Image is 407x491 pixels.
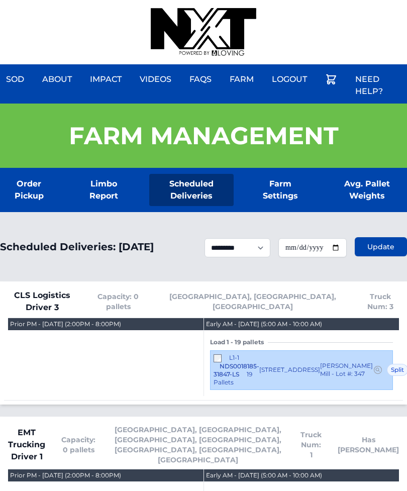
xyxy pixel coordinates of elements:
a: Farm [224,67,260,91]
span: Capacity: 0 pallets [61,435,95,455]
span: [STREET_ADDRESS] [259,366,320,374]
a: Avg. Pallet Weights [327,174,407,206]
div: Prior PM - [DATE] (2:00PM - 8:00PM) [10,320,121,328]
span: 19 Pallets [214,370,252,386]
a: Farm Settings [250,174,311,206]
span: Truck Num: 1 [300,430,322,460]
button: Update [355,237,407,256]
a: FAQs [183,67,218,91]
span: [GEOGRAPHIC_DATA], [GEOGRAPHIC_DATA], [GEOGRAPHIC_DATA], [GEOGRAPHIC_DATA], [GEOGRAPHIC_DATA], [G... [112,425,284,465]
a: About [36,67,78,91]
span: Truck Num: 3 [362,291,399,312]
h1: Farm Management [69,124,339,148]
div: Early AM - [DATE] (5:00 AM - 10:00 AM) [206,320,322,328]
img: nextdaysod.com Logo [151,8,256,56]
a: Impact [84,67,128,91]
div: Early AM - [DATE] (5:00 AM - 10:00 AM) [206,471,322,479]
span: CLS Logistics Driver 3 [8,289,77,314]
span: Has [PERSON_NAME] [338,435,399,455]
a: Need Help? [349,67,407,104]
span: Capacity: 0 pallets [93,291,144,312]
span: NDS0018185-31847-LS [214,362,259,378]
div: Prior PM - [DATE] (2:00PM - 8:00PM) [10,471,121,479]
span: L1-1 [229,354,239,361]
a: Logout [266,67,313,91]
span: Update [367,242,394,252]
span: Load 1 - 19 pallets [210,338,268,346]
span: [GEOGRAPHIC_DATA], [GEOGRAPHIC_DATA], [GEOGRAPHIC_DATA] [160,291,346,312]
span: [PERSON_NAME] Mill - Lot #: 347 [320,362,373,378]
a: Limbo Report [74,174,134,206]
a: Videos [134,67,177,91]
span: EMT Trucking Driver 1 [8,427,45,463]
a: Scheduled Deliveries [149,174,234,206]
